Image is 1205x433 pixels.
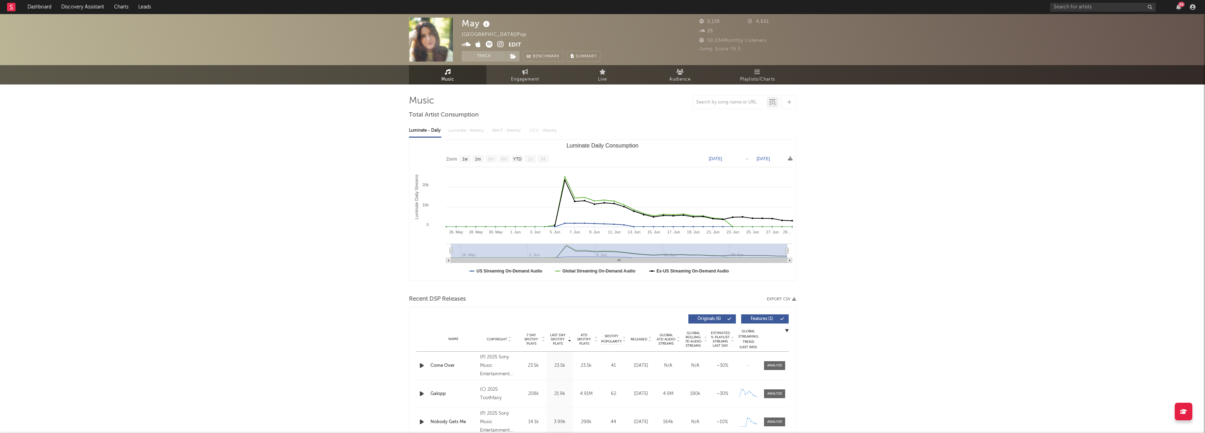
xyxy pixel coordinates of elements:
div: Galopp [430,390,477,397]
span: Playlists/Charts [740,75,775,84]
div: 208k [522,390,545,397]
text: 11. Jun [608,230,620,234]
span: Music [441,75,454,84]
button: Originals(6) [688,314,736,324]
div: [DATE] [629,390,653,397]
text: 9. Jun [589,230,600,234]
div: Name [430,337,477,342]
a: Engagement [486,65,564,84]
span: Benchmark [533,52,560,61]
span: 4,651 [748,19,769,24]
span: Summary [576,55,597,58]
text: 5. Jun [550,230,560,234]
span: Recent DSP Releases [409,295,466,303]
span: Originals ( 6 ) [693,317,725,321]
span: Copyright [487,337,507,341]
text: 3. Jun [530,230,541,234]
div: 89 [1178,2,1185,7]
div: (C) 2025 Toothfairy [480,385,518,402]
text: Zoom [446,157,457,162]
div: 62 [601,390,626,397]
text: 1y [528,157,532,162]
div: 180k [683,390,707,397]
div: 23.5k [548,362,571,369]
a: Come Over [430,362,477,369]
text: US Streaming On-Demand Audio [477,269,542,274]
text: 20k [422,183,429,187]
text: 10k [422,203,429,207]
span: Jump Score: 76.3 [699,47,740,51]
text: 13. Jun [628,230,641,234]
div: 41 [601,362,626,369]
text: 29… [783,230,791,234]
input: Search for artists [1050,3,1156,12]
text: → [745,156,749,161]
div: 14.1k [522,419,545,426]
span: 25 [699,29,713,33]
text: Luminate Daily Consumption [567,143,639,149]
input: Search by song name or URL [693,100,767,105]
text: 23. Jun [726,230,739,234]
text: 7. Jun [569,230,580,234]
div: Global Streaming Trend (Last 60D) [738,329,759,350]
div: N/A [656,362,680,369]
div: [DATE] [629,362,653,369]
button: Summary [567,51,600,62]
text: Luminate Daily Streams [414,175,419,219]
div: N/A [683,419,707,426]
text: 0 [427,222,429,227]
span: Estimated % Playlist Streams Last Day [711,331,730,348]
span: Engagement [511,75,539,84]
span: Last Day Spotify Plays [548,333,567,346]
div: 4.9M [656,390,680,397]
text: 28. May [469,230,483,234]
span: 7 Day Spotify Plays [522,333,541,346]
a: Nobody Gets Me [430,419,477,426]
span: 59,034 Monthly Listeners [699,38,767,43]
div: ~ 30 % [711,390,734,397]
button: Export CSV [767,297,796,301]
text: All [541,157,545,162]
div: [GEOGRAPHIC_DATA] | Pop [462,31,535,39]
text: 26. May [449,230,463,234]
span: Spotify Popularity [601,334,622,344]
text: 27. Jun [766,230,779,234]
button: Track [462,51,506,62]
text: Global Streaming On-Demand Audio [562,269,636,274]
span: Global ATD Audio Streams [656,333,676,346]
a: Live [564,65,641,84]
text: [DATE] [757,156,770,161]
button: Features(1) [741,314,789,324]
a: Audience [641,65,719,84]
text: 25. Jun [746,230,759,234]
text: 17. Jun [667,230,680,234]
text: Ex-US Streaming On-Demand Audio [657,269,729,274]
div: May [462,18,492,29]
text: 1m [475,157,481,162]
span: Audience [669,75,691,84]
div: 4.91M [575,390,598,397]
div: 21.9k [548,390,571,397]
svg: Luminate Daily Consumption [409,140,796,281]
text: 21. Jun [707,230,719,234]
a: Music [409,65,486,84]
button: Edit [509,41,521,50]
span: Features ( 1 ) [746,317,778,321]
text: [DATE] [709,156,722,161]
div: N/A [683,362,707,369]
a: Benchmark [523,51,563,62]
div: 3.99k [548,419,571,426]
span: Global Rolling 7D Audio Streams [683,331,703,348]
span: Total Artist Consumption [409,111,479,119]
span: Released [631,337,647,341]
text: 3m [488,157,494,162]
div: Luminate - Daily [409,125,441,137]
text: 15. Jun [648,230,660,234]
div: 23.5k [522,362,545,369]
a: Playlists/Charts [719,65,796,84]
div: [DATE] [629,419,653,426]
text: 19. Jun [687,230,700,234]
text: YTD [513,157,522,162]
